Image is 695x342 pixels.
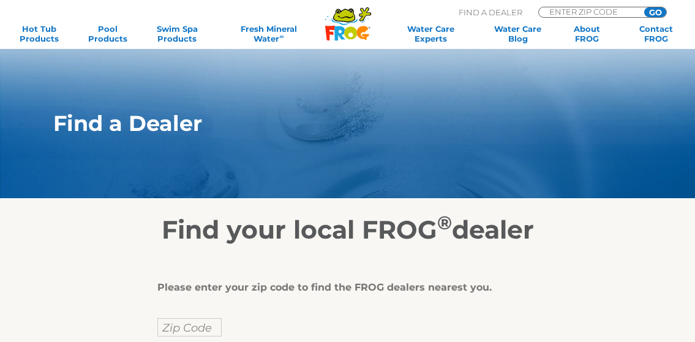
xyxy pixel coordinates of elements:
[279,33,284,40] sup: ∞
[157,281,528,294] div: Please enter your zip code to find the FROG dealers nearest you.
[81,24,135,43] a: PoolProducts
[437,211,452,234] sup: ®
[560,24,614,43] a: AboutFROG
[644,7,666,17] input: GO
[35,214,661,245] h2: Find your local FROG dealer
[219,24,318,43] a: Fresh MineralWater∞
[491,24,545,43] a: Water CareBlog
[386,24,476,43] a: Water CareExperts
[150,24,204,43] a: Swim SpaProducts
[459,7,522,18] p: Find A Dealer
[629,24,683,43] a: ContactFROG
[12,24,66,43] a: Hot TubProducts
[548,7,631,16] input: Zip Code Form
[53,111,598,136] h1: Find a Dealer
